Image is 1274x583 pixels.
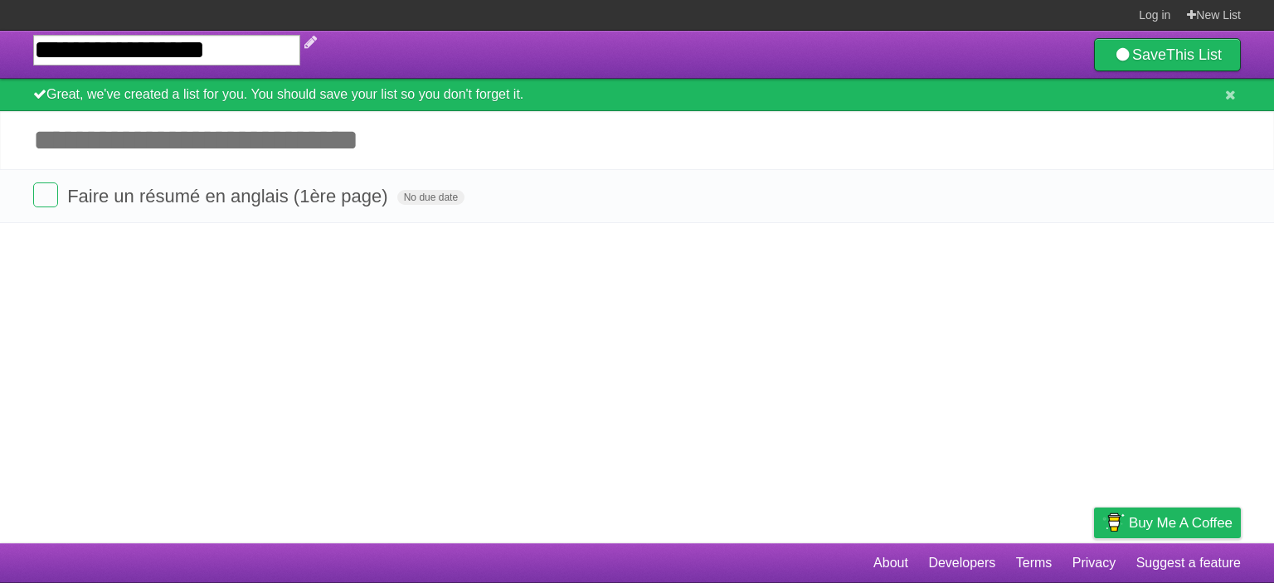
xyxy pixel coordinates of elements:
[1102,508,1125,537] img: Buy me a coffee
[928,547,995,579] a: Developers
[397,190,464,205] span: No due date
[1016,547,1053,579] a: Terms
[33,182,58,207] label: Done
[1129,508,1233,537] span: Buy me a coffee
[1094,508,1241,538] a: Buy me a coffee
[1166,46,1222,63] b: This List
[1094,38,1241,71] a: SaveThis List
[873,547,908,579] a: About
[67,186,391,206] span: Faire un résumé en anglais (1ère page)
[1072,547,1116,579] a: Privacy
[1136,547,1241,579] a: Suggest a feature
